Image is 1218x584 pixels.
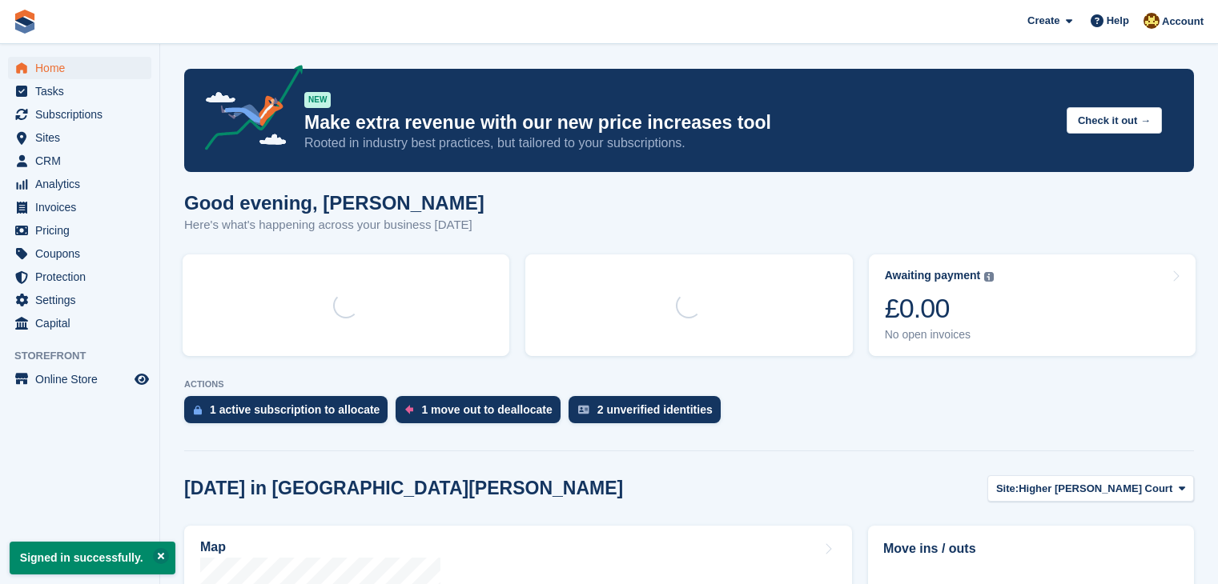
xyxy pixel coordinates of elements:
div: 1 move out to deallocate [421,403,552,416]
p: Rooted in industry best practices, but tailored to your subscriptions. [304,134,1054,152]
button: Site: Higher [PERSON_NAME] Court [987,475,1194,502]
a: menu [8,126,151,149]
div: £0.00 [885,292,995,325]
span: Sites [35,126,131,149]
span: Invoices [35,196,131,218]
img: stora-icon-8386f47178a22dfd0bd8f6a31ec36ba5ce8667c1dd55bd0f319d3a0aa187defe.svg [13,10,37,34]
div: No open invoices [885,328,995,342]
span: Home [35,57,131,79]
img: active_subscription_to_allocate_icon-d502201f5373d7db506a760aba3b589e785aa758c864c3986d89f69b8ff3... [194,405,202,415]
p: ACTIONS [184,379,1194,390]
a: menu [8,150,151,172]
span: Higher [PERSON_NAME] Court [1019,481,1172,497]
span: Analytics [35,173,131,195]
img: move_outs_to_deallocate_icon-f764333ba52eb49d3ac5e1228854f67142a1ed5810a6f6cc68b1a99e826820c5.svg [405,405,413,414]
a: Awaiting payment £0.00 No open invoices [869,254,1196,356]
a: Preview store [132,370,151,389]
h2: [DATE] in [GEOGRAPHIC_DATA][PERSON_NAME] [184,478,623,499]
a: menu [8,368,151,390]
span: Online Store [35,368,131,390]
h2: Map [200,540,226,554]
span: Protection [35,266,131,288]
img: Damian Pope [1144,13,1160,29]
span: CRM [35,150,131,172]
a: 2 unverified identities [569,396,729,431]
div: 1 active subscription to allocate [210,403,380,416]
span: Site: [996,481,1019,497]
img: price-adjustments-announcement-icon-8257ccfd72463d97f412b2fc003d46551f7dbcb40ab6d574587a9cd5c0d94... [191,65,303,156]
div: 2 unverified identities [597,403,713,416]
div: NEW [304,92,331,108]
div: Awaiting payment [885,269,981,282]
span: Tasks [35,80,131,102]
a: menu [8,173,151,195]
span: Storefront [14,348,159,364]
span: Create [1027,13,1059,29]
a: 1 move out to deallocate [396,396,568,431]
a: menu [8,57,151,79]
a: menu [8,289,151,311]
img: icon-info-grey-7440780725fd019a000dd9b08b2336e03edf1995a4989e88bcd33f0948082b44.svg [984,272,994,282]
a: menu [8,266,151,288]
a: menu [8,103,151,126]
a: menu [8,80,151,102]
button: Check it out → [1067,107,1162,134]
a: menu [8,196,151,218]
p: Make extra revenue with our new price increases tool [304,111,1054,134]
p: Here's what's happening across your business [DATE] [184,216,484,234]
span: Subscriptions [35,103,131,126]
span: Account [1162,14,1204,30]
span: Coupons [35,242,131,265]
a: 1 active subscription to allocate [184,396,396,431]
p: Signed in successfully. [10,542,175,574]
span: Pricing [35,219,131,242]
a: menu [8,312,151,334]
a: menu [8,242,151,265]
span: Help [1107,13,1129,29]
span: Capital [35,312,131,334]
h2: Move ins / outs [883,539,1179,558]
a: menu [8,219,151,242]
img: verify_identity-adf6edd0f0f0b5bbfe63781bf79b02c33cf7c696d77639b501bdc392416b5a36.svg [578,405,589,414]
h1: Good evening, [PERSON_NAME] [184,192,484,214]
span: Settings [35,289,131,311]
